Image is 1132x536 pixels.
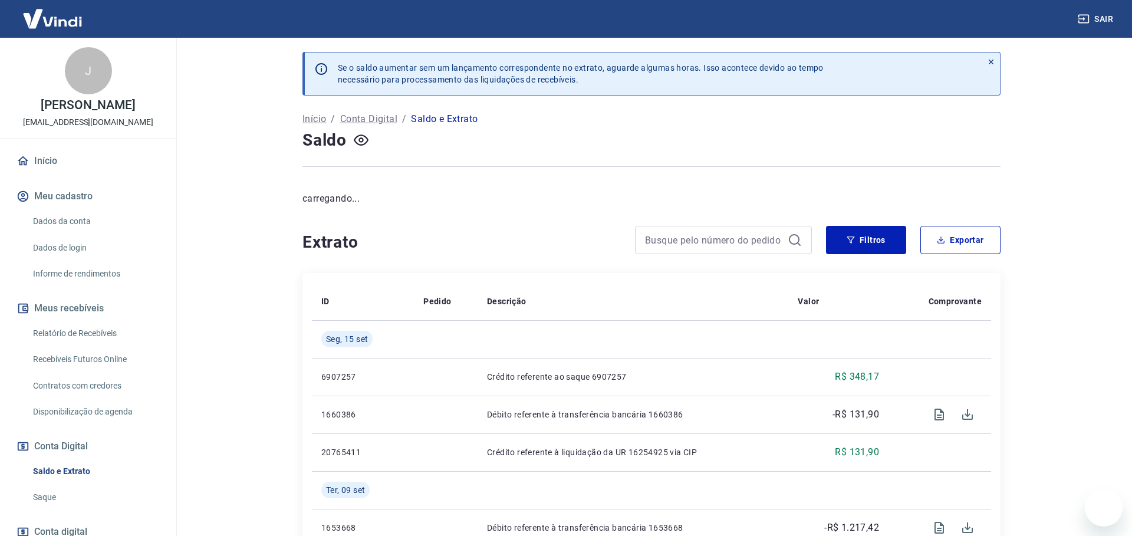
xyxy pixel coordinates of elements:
[28,485,162,509] a: Saque
[402,112,406,126] p: /
[28,236,162,260] a: Dados de login
[1085,489,1123,527] iframe: Botão para abrir a janela de mensagens
[321,409,404,420] p: 1660386
[1075,8,1118,30] button: Sair
[302,112,326,126] a: Início
[321,295,330,307] p: ID
[302,192,1001,206] p: carregando...
[925,400,953,429] span: Visualizar
[321,522,404,534] p: 1653668
[28,209,162,234] a: Dados da conta
[23,116,153,129] p: [EMAIL_ADDRESS][DOMAIN_NAME]
[302,129,347,152] h4: Saldo
[835,370,879,384] p: R$ 348,17
[487,409,779,420] p: Débito referente à transferência bancária 1660386
[331,112,335,126] p: /
[14,1,91,37] img: Vindi
[953,400,982,429] span: Download
[338,62,824,86] p: Se o saldo aumentar sem um lançamento correspondente no extrato, aguarde algumas horas. Isso acon...
[321,371,404,383] p: 6907257
[14,433,162,459] button: Conta Digital
[41,99,135,111] p: [PERSON_NAME]
[302,231,621,254] h4: Extrato
[28,374,162,398] a: Contratos com credores
[28,262,162,286] a: Informe de rendimentos
[14,183,162,209] button: Meu cadastro
[14,148,162,174] a: Início
[326,484,365,496] span: Ter, 09 set
[28,321,162,346] a: Relatório de Recebíveis
[28,347,162,371] a: Recebíveis Futuros Online
[835,445,879,459] p: R$ 131,90
[340,112,397,126] a: Conta Digital
[798,295,819,307] p: Valor
[920,226,1001,254] button: Exportar
[423,295,451,307] p: Pedido
[65,47,112,94] div: J
[487,522,779,534] p: Débito referente à transferência bancária 1653668
[321,446,404,458] p: 20765411
[832,407,879,422] p: -R$ 131,90
[645,231,783,249] input: Busque pelo número do pedido
[326,333,368,345] span: Seg, 15 set
[28,459,162,484] a: Saldo e Extrato
[14,295,162,321] button: Meus recebíveis
[487,446,779,458] p: Crédito referente à liquidação da UR 16254925 via CIP
[824,521,879,535] p: -R$ 1.217,42
[826,226,906,254] button: Filtros
[487,295,526,307] p: Descrição
[28,400,162,424] a: Disponibilização de agenda
[487,371,779,383] p: Crédito referente ao saque 6907257
[929,295,982,307] p: Comprovante
[411,112,478,126] p: Saldo e Extrato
